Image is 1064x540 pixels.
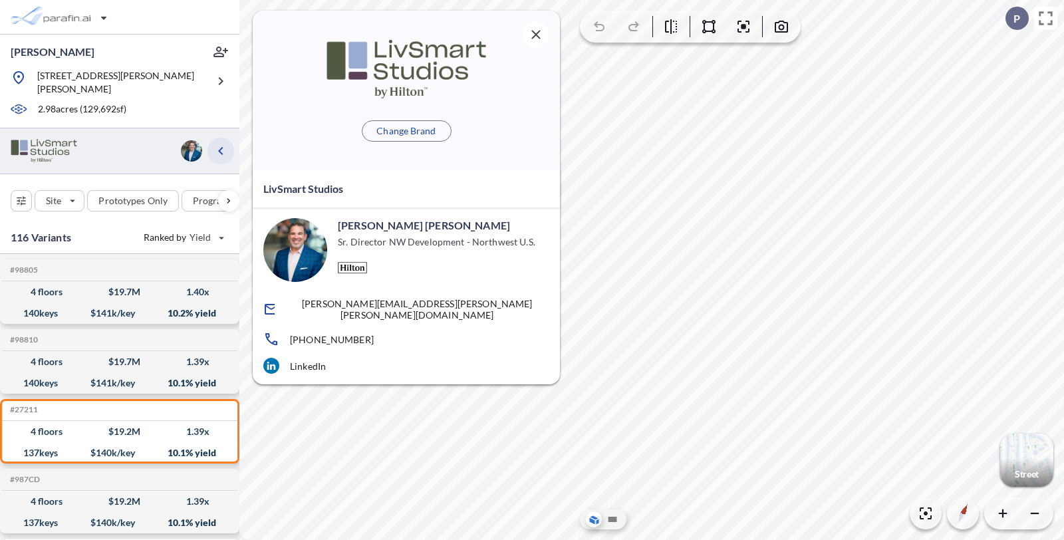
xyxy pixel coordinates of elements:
p: LinkedIn [290,360,326,372]
button: Switcher ImageStreet [1000,434,1053,487]
button: Aerial View [586,511,602,527]
p: [PHONE_NUMBER] [290,334,374,345]
button: Ranked by Yield [133,227,233,248]
p: [PERSON_NAME] [PERSON_NAME] [338,218,510,233]
p: Street [1015,469,1039,479]
p: P [1013,13,1020,25]
p: Site [46,194,61,207]
p: Sr. Director NW Development - Northwest U.S. [338,235,535,249]
button: Site [35,190,84,211]
h5: Click to copy the code [7,405,38,414]
p: LivSmart Studios [263,181,343,197]
p: [PERSON_NAME] [11,45,94,59]
img: user logo [263,218,327,282]
h5: Click to copy the code [7,335,38,344]
p: 2.98 acres ( 129,692 sf) [38,102,126,117]
img: BrandImage [326,39,487,99]
button: Site Plan [604,511,620,527]
a: [PHONE_NUMBER] [263,331,549,347]
img: BrandImage [11,139,77,164]
p: [PERSON_NAME][EMAIL_ADDRESS][PERSON_NAME][PERSON_NAME][DOMAIN_NAME] [285,298,549,321]
h5: Click to copy the code [7,475,40,484]
img: Switcher Image [1000,434,1053,487]
button: Change Brand [362,120,452,142]
button: Prototypes Only [87,190,179,211]
img: user logo [181,140,202,162]
p: [STREET_ADDRESS][PERSON_NAME][PERSON_NAME] [37,69,207,96]
p: Change Brand [376,124,436,138]
img: Logo [338,259,367,276]
button: Program [182,190,253,211]
p: 116 Variants [11,229,71,245]
h5: Click to copy the code [7,265,38,275]
a: LinkedIn [263,358,549,374]
p: Program [193,194,230,207]
p: Prototypes Only [98,194,168,207]
span: Yield [190,231,211,244]
a: [PERSON_NAME][EMAIL_ADDRESS][PERSON_NAME][PERSON_NAME][DOMAIN_NAME] [263,298,549,321]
